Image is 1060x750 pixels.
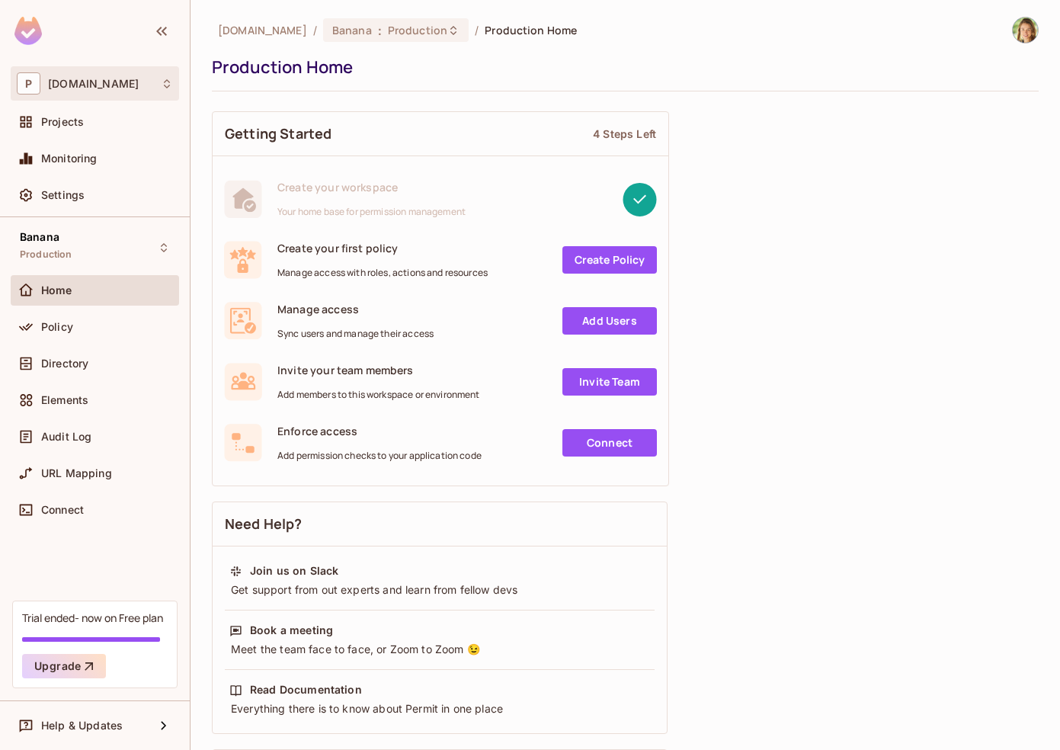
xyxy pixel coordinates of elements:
span: Create your workspace [277,180,466,194]
span: the active workspace [218,23,307,37]
span: URL Mapping [41,467,112,479]
div: Book a meeting [250,623,333,638]
div: Production Home [212,56,1031,79]
span: Getting Started [225,124,331,143]
span: P [17,72,40,95]
div: Get support from out experts and learn from fellow devs [229,582,650,598]
span: Elements [41,394,88,406]
span: Settings [41,189,85,201]
li: / [475,23,479,37]
a: Add Users [562,307,657,335]
span: Banana [332,23,372,37]
span: Manage access with roles, actions and resources [277,267,488,279]
span: Home [41,284,72,296]
button: Upgrade [22,654,106,678]
img: Natalia Edelson [1013,18,1038,43]
span: Projects [41,116,84,128]
span: Create your first policy [277,241,488,255]
li: / [313,23,317,37]
span: : [377,24,383,37]
img: SReyMgAAAABJRU5ErkJggg== [14,17,42,45]
a: Create Policy [562,246,657,274]
span: Production [20,248,72,261]
div: 4 Steps Left [593,127,656,141]
span: Manage access [277,302,434,316]
span: Need Help? [225,514,303,534]
span: Banana [20,231,59,243]
span: Production [388,23,447,37]
span: Help & Updates [41,720,123,732]
div: Join us on Slack [250,563,338,579]
span: Connect [41,504,84,516]
div: Trial ended- now on Free plan [22,611,163,625]
span: Workspace: permit.io [48,78,139,90]
span: Add members to this workspace or environment [277,389,480,401]
span: Your home base for permission management [277,206,466,218]
a: Connect [562,429,657,457]
span: Production Home [485,23,577,37]
span: Enforce access [277,424,482,438]
span: Invite your team members [277,363,480,377]
span: Policy [41,321,73,333]
div: Read Documentation [250,682,362,697]
span: Add permission checks to your application code [277,450,482,462]
span: Sync users and manage their access [277,328,434,340]
span: Monitoring [41,152,98,165]
a: Invite Team [562,368,657,396]
div: Meet the team face to face, or Zoom to Zoom 😉 [229,642,650,657]
span: Directory [41,357,88,370]
div: Everything there is to know about Permit in one place [229,701,650,716]
span: Audit Log [41,431,91,443]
